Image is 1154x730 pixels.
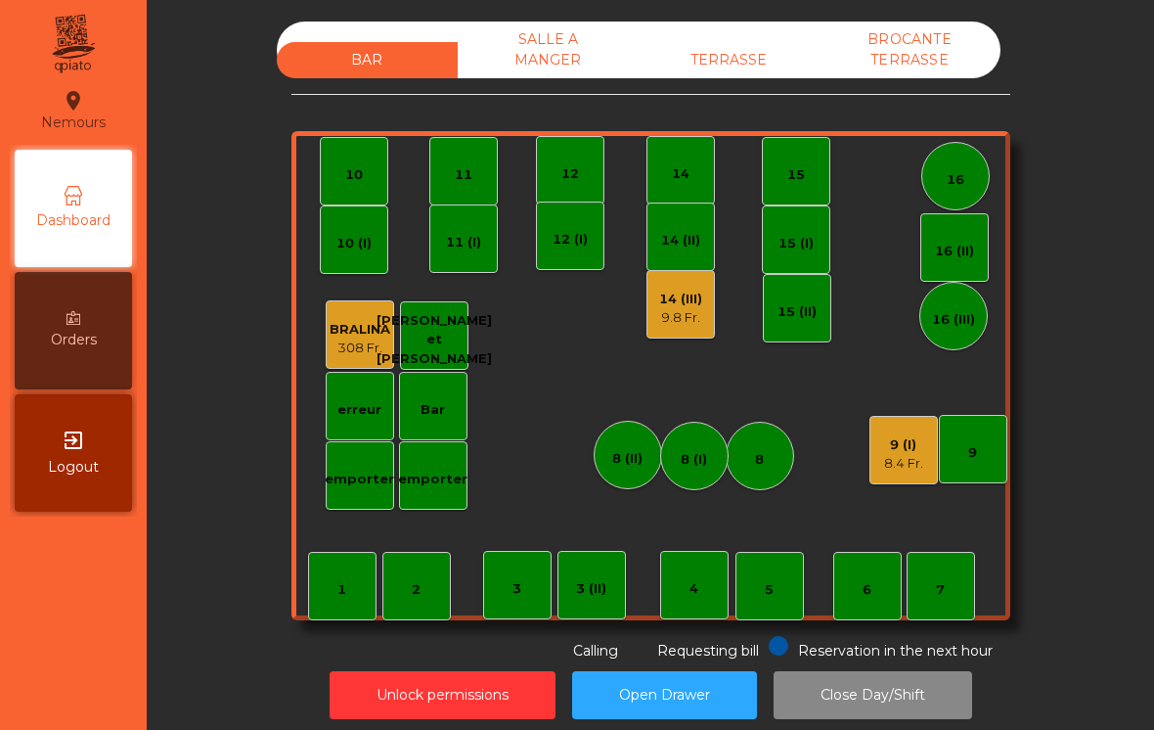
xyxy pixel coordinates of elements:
[49,10,97,78] img: qpiato
[446,233,481,252] div: 11 (I)
[337,580,346,600] div: 1
[639,42,820,78] div: TERRASSE
[936,580,945,600] div: 7
[377,311,492,369] div: [PERSON_NAME] et [PERSON_NAME]
[412,580,421,600] div: 2
[330,671,555,719] button: Unlock permissions
[330,320,390,340] div: BRALINA
[932,310,975,330] div: 16 (III)
[661,231,700,251] div: 14 (II)
[62,429,85,452] i: exit_to_app
[884,454,923,474] div: 8.4 Fr.
[659,290,702,309] div: 14 (III)
[778,234,814,253] div: 15 (I)
[576,579,606,599] div: 3 (II)
[36,210,111,231] span: Dashboard
[41,86,106,135] div: Nemours
[325,470,394,489] div: emporter
[553,230,588,250] div: 12 (I)
[337,400,381,420] div: erreur
[787,165,805,185] div: 15
[512,579,521,599] div: 3
[863,580,871,600] div: 6
[421,400,445,420] div: Bar
[657,642,759,660] span: Requesting bill
[62,89,85,113] i: location_on
[455,165,472,185] div: 11
[659,308,702,328] div: 9.8 Fr.
[345,165,363,185] div: 10
[947,170,964,190] div: 16
[458,22,639,78] div: SALLE A MANGER
[51,330,97,350] span: Orders
[398,470,467,489] div: emporter
[336,234,372,253] div: 10 (I)
[612,449,643,469] div: 8 (II)
[573,642,618,660] span: Calling
[935,242,974,261] div: 16 (II)
[330,339,390,358] div: 308 Fr.
[681,450,707,470] div: 8 (I)
[755,450,764,470] div: 8
[798,642,993,660] span: Reservation in the next hour
[689,579,698,599] div: 4
[672,164,689,184] div: 14
[48,457,99,478] span: Logout
[277,42,458,78] div: BAR
[561,164,579,184] div: 12
[820,22,1000,78] div: BROCANTE TERRASSE
[777,302,817,322] div: 15 (II)
[968,443,977,463] div: 9
[884,435,923,455] div: 9 (I)
[765,580,774,600] div: 5
[774,671,972,719] button: Close Day/Shift
[572,671,757,719] button: Open Drawer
